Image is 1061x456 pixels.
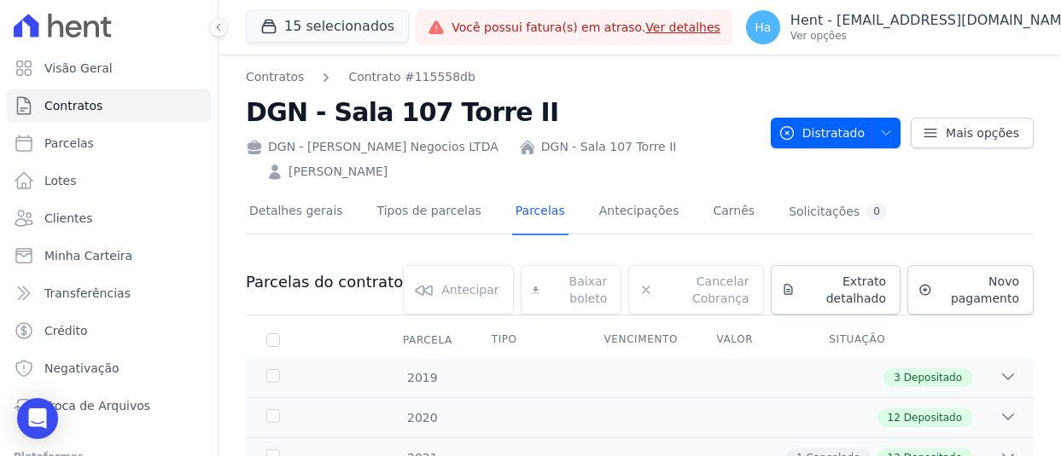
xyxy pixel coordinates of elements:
[7,201,211,235] a: Clientes
[894,370,901,385] span: 3
[348,68,475,86] a: Contrato #115558db
[44,285,131,302] span: Transferências
[44,97,102,114] span: Contratos
[44,60,113,77] span: Visão Geral
[584,322,697,358] th: Vencimento
[802,273,886,307] span: Extrato detalhado
[755,21,771,33] span: Ha
[471,322,584,358] th: Tipo
[7,89,211,123] a: Contratos
[7,276,211,310] a: Transferências
[246,68,304,86] a: Contratos
[904,370,962,385] span: Depositado
[246,68,475,86] nav: Breadcrumb
[645,20,720,34] a: Ver detalhes
[44,322,88,339] span: Crédito
[785,190,890,235] a: Solicitações0
[512,190,568,235] a: Parcelas
[7,239,211,273] a: Minha Carteira
[541,138,677,156] a: DGN - Sala 107 Torre II
[771,118,901,148] button: Distratado
[7,351,211,385] a: Negativação
[904,410,962,425] span: Depositado
[888,410,901,425] span: 12
[374,190,485,235] a: Tipos de parcelas
[939,273,1019,307] span: Novo pagamento
[382,323,473,357] div: Parcela
[709,190,758,235] a: Carnês
[596,190,683,235] a: Antecipações
[289,163,388,181] a: [PERSON_NAME]
[246,93,757,131] h2: DGN - Sala 107 Torre II
[246,10,409,43] button: 15 selecionados
[7,164,211,198] a: Lotes
[808,322,921,358] th: Situação
[907,265,1034,315] a: Novo pagamento
[44,247,132,264] span: Minha Carteira
[911,118,1034,148] a: Mais opções
[778,118,865,148] span: Distratado
[452,19,720,37] span: Você possui fatura(s) em atraso.
[246,190,347,235] a: Detalhes gerais
[7,126,211,160] a: Parcelas
[44,210,92,227] span: Clientes
[44,397,150,414] span: Troca de Arquivos
[789,204,887,220] div: Solicitações
[44,360,120,377] span: Negativação
[771,265,901,315] a: Extrato detalhado
[44,135,94,152] span: Parcelas
[246,272,403,292] h3: Parcelas do contrato
[246,138,498,156] div: DGN - [PERSON_NAME] Negocios LTDA
[44,172,77,189] span: Lotes
[7,314,211,348] a: Crédito
[946,124,1019,141] span: Mais opções
[7,389,211,423] a: Troca de Arquivos
[696,322,808,358] th: Valor
[866,204,887,220] div: 0
[17,398,58,439] div: Open Intercom Messenger
[7,51,211,85] a: Visão Geral
[246,68,757,86] nav: Breadcrumb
